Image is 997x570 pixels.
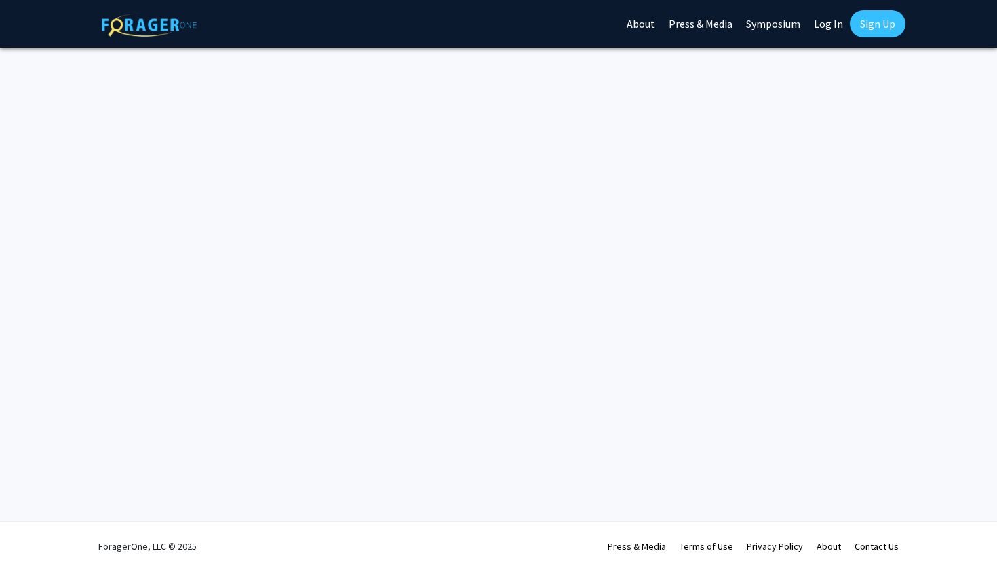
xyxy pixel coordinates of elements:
a: Sign Up [850,10,905,37]
div: ForagerOne, LLC © 2025 [98,522,197,570]
a: Privacy Policy [747,540,803,552]
img: ForagerOne Logo [102,13,197,37]
a: Contact Us [855,540,899,552]
a: Terms of Use [680,540,733,552]
a: About [817,540,841,552]
a: Press & Media [608,540,666,552]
